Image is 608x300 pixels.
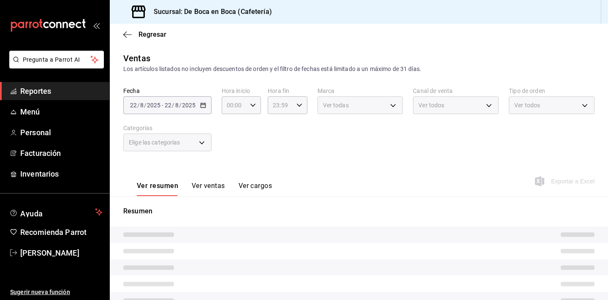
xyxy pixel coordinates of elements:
[164,102,172,109] input: --
[6,61,104,70] a: Pregunta a Parrot AI
[318,88,403,94] label: Marca
[20,106,103,117] span: Menú
[509,88,594,94] label: Tipo de orden
[239,182,272,196] button: Ver cargos
[20,147,103,159] span: Facturación
[162,102,163,109] span: -
[175,102,179,109] input: --
[10,288,103,297] span: Sugerir nueva función
[9,51,104,68] button: Pregunta a Parrot AI
[418,101,444,109] span: Ver todos
[137,182,178,196] button: Ver resumen
[222,88,261,94] label: Hora inicio
[123,65,594,74] div: Los artículos listados no incluyen descuentos de orden y el filtro de fechas está limitado a un m...
[413,88,499,94] label: Canal de venta
[23,55,91,64] span: Pregunta a Parrot AI
[20,127,103,138] span: Personal
[123,206,594,216] p: Resumen
[137,182,272,196] div: navigation tabs
[123,88,212,94] label: Fecha
[192,182,225,196] button: Ver ventas
[179,102,182,109] span: /
[138,30,166,38] span: Regresar
[123,30,166,38] button: Regresar
[130,102,137,109] input: --
[268,88,307,94] label: Hora fin
[144,102,147,109] span: /
[20,247,103,259] span: [PERSON_NAME]
[129,138,180,147] span: Elige las categorías
[20,85,103,97] span: Reportes
[123,52,150,65] div: Ventas
[20,168,103,180] span: Inventarios
[182,102,196,109] input: ----
[137,102,140,109] span: /
[140,102,144,109] input: --
[172,102,174,109] span: /
[147,7,272,17] h3: Sucursal: De Boca en Boca (Cafetería)
[323,101,349,109] span: Ver todas
[123,125,212,131] label: Categorías
[514,101,540,109] span: Ver todos
[20,226,103,238] span: Recomienda Parrot
[93,22,100,29] button: open_drawer_menu
[20,207,92,217] span: Ayuda
[147,102,161,109] input: ----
